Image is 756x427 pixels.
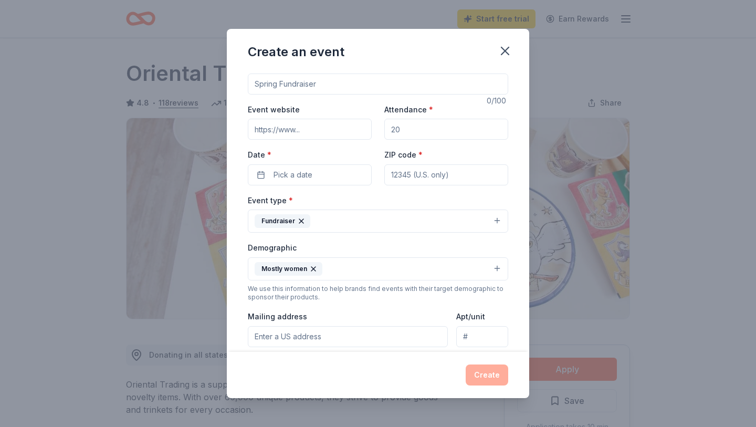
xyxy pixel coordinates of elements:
label: Event website [248,105,300,115]
input: 20 [384,119,508,140]
div: Mostly women [255,262,322,276]
div: We use this information to help brands find events with their target demographic to sponsor their... [248,285,508,301]
label: Event type [248,195,293,206]
div: 0 /100 [487,95,508,107]
button: Mostly women [248,257,508,280]
label: Attendance [384,105,433,115]
input: https://www... [248,119,372,140]
label: Mailing address [248,311,307,322]
div: Create an event [248,44,344,60]
span: Pick a date [274,169,312,181]
label: Apt/unit [456,311,485,322]
label: ZIP code [384,150,423,160]
input: 12345 (U.S. only) [384,164,508,185]
label: Date [248,150,372,160]
button: Fundraiser [248,210,508,233]
input: # [456,326,508,347]
input: Spring Fundraiser [248,74,508,95]
label: Demographic [248,243,297,253]
input: Enter a US address [248,326,448,347]
div: Fundraiser [255,214,310,228]
button: Pick a date [248,164,372,185]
